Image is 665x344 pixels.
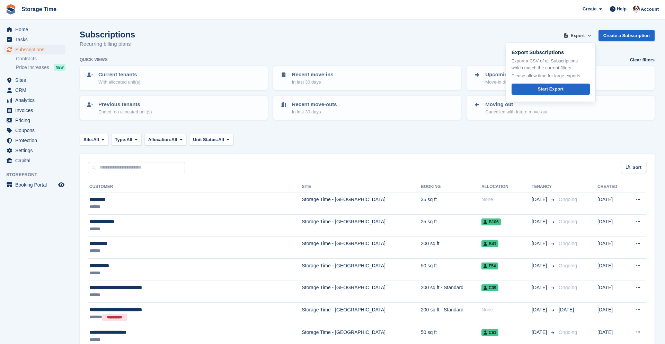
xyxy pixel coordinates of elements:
td: Storage Time - [GEOGRAPHIC_DATA] [302,237,421,259]
td: [DATE] [597,303,626,325]
td: Storage Time - [GEOGRAPHIC_DATA] [302,258,421,281]
td: Storage Time - [GEOGRAPHIC_DATA] [302,303,421,325]
p: Recent move-outs [292,101,337,109]
td: [DATE] [597,214,626,237]
span: All [218,136,224,143]
span: All [126,136,132,143]
td: Storage Time - [GEOGRAPHIC_DATA] [302,192,421,215]
span: Type: [115,136,127,143]
td: [DATE] [597,281,626,303]
span: C61 [481,329,498,336]
p: Current tenants [98,71,140,79]
span: Analytics [15,95,57,105]
p: Please allow time for large exports. [512,72,590,79]
p: Previous tenants [98,101,152,109]
div: None [481,196,532,203]
p: Export Subscriptions [512,49,590,57]
span: [DATE] [532,262,548,269]
th: Site [302,181,421,192]
span: Invoices [15,105,57,115]
a: menu [3,126,65,135]
span: Sites [15,75,57,85]
button: Unit Status: All [189,134,233,145]
td: 25 sq ft [421,214,481,237]
a: menu [3,35,65,44]
span: Ongoing [559,263,577,268]
span: B41 [481,240,498,247]
td: 50 sq ft [421,258,481,281]
a: Current tenants With allocated unit(s) [80,67,267,89]
a: Moving out Cancelled with future move-out [467,96,654,119]
a: menu [3,105,65,115]
a: menu [3,146,65,155]
span: CRM [15,85,57,95]
span: Coupons [15,126,57,135]
span: Capital [15,156,57,165]
img: Saeed [633,6,640,12]
span: F54 [481,263,498,269]
span: Create [583,6,596,12]
img: stora-icon-8386f47178a22dfd0bd8f6a31ec36ba5ce8667c1dd55bd0f319d3a0aa187defe.svg [6,4,16,15]
span: Protection [15,136,57,145]
h1: Subscriptions [80,30,135,39]
div: Start Export [538,86,563,93]
button: Export [562,30,593,41]
td: [DATE] [597,192,626,215]
p: With allocated unit(s) [98,79,140,86]
p: Export a CSV of all Subscriptions which match the current filters. [512,58,590,71]
a: menu [3,85,65,95]
span: Site: [83,136,93,143]
span: Subscriptions [15,45,57,54]
th: Tenancy [532,181,556,192]
span: [DATE] [532,196,548,203]
td: Storage Time - [GEOGRAPHIC_DATA] [302,214,421,237]
p: In last 30 days [292,109,337,115]
a: Start Export [512,84,590,95]
td: Storage Time - [GEOGRAPHIC_DATA] [302,281,421,303]
span: All [171,136,177,143]
p: Move-in date > [DATE] [485,79,535,86]
button: Type: All [111,134,142,145]
td: [DATE] [597,237,626,259]
a: menu [3,115,65,125]
span: Ongoing [559,241,577,246]
a: Price increases NEW [16,63,65,71]
td: 35 sq ft [421,192,481,215]
span: Price increases [16,64,49,71]
span: Ongoing [559,285,577,290]
th: Allocation [481,181,532,192]
a: Recent move-outs In last 30 days [274,96,461,119]
span: Ongoing [559,219,577,224]
span: Ongoing [559,329,577,335]
button: Site: All [80,134,108,145]
span: Tasks [15,35,57,44]
span: [DATE] [532,240,548,247]
span: Account [641,6,659,13]
td: 200 sq ft - Standard [421,281,481,303]
td: 200 sq ft - Standard [421,303,481,325]
a: Recent move-ins In last 30 days [274,67,461,89]
span: Ongoing [559,197,577,202]
span: Home [15,25,57,34]
a: menu [3,45,65,54]
span: [DATE] [532,218,548,225]
p: Moving out [485,101,547,109]
span: Pricing [15,115,57,125]
span: Storefront [6,171,69,178]
a: Upcoming move-ins Move-in date > [DATE] [467,67,654,89]
span: Unit Status: [193,136,218,143]
div: NEW [54,64,65,71]
td: 200 sq ft [421,237,481,259]
td: [DATE] [597,258,626,281]
span: C39 [481,284,498,291]
a: menu [3,136,65,145]
p: Upcoming move-ins [485,71,535,79]
a: menu [3,25,65,34]
span: Help [617,6,627,12]
span: [DATE] [532,306,548,313]
a: Storage Time [19,3,59,15]
a: menu [3,180,65,190]
div: None [481,306,532,313]
p: Cancelled with future move-out [485,109,547,115]
p: Recurring billing plans [80,40,135,48]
